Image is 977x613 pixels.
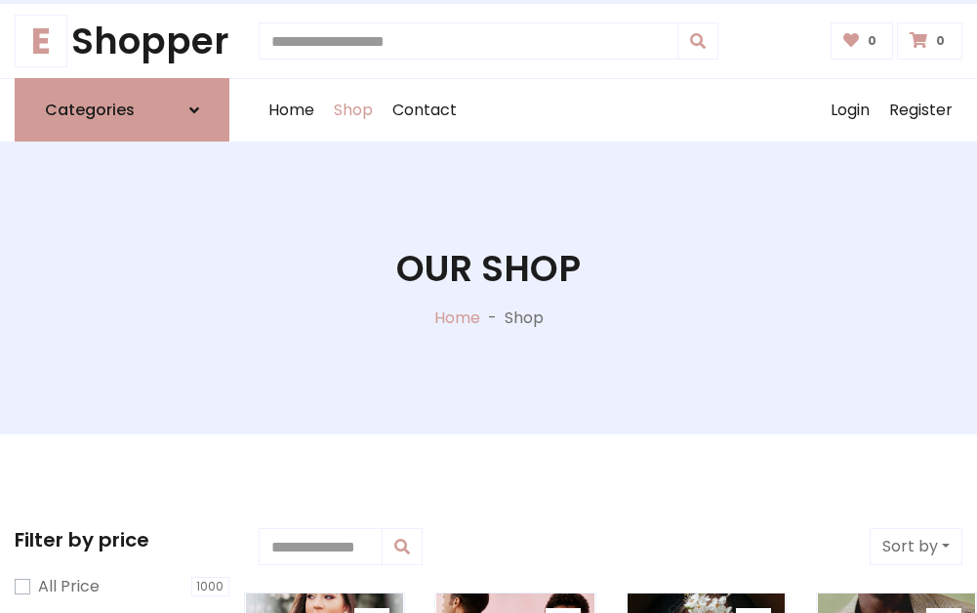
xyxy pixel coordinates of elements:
span: E [15,15,67,67]
span: 1000 [191,577,230,596]
h1: Our Shop [396,247,581,290]
p: - [480,306,505,330]
h6: Categories [45,101,135,119]
a: EShopper [15,20,229,62]
a: Register [879,79,962,142]
button: Sort by [870,528,962,565]
a: Home [434,306,480,329]
a: Contact [383,79,467,142]
a: Shop [324,79,383,142]
span: 0 [863,32,881,50]
a: 0 [831,22,894,60]
a: Home [259,79,324,142]
h1: Shopper [15,20,229,62]
span: 0 [931,32,950,50]
a: Categories [15,78,229,142]
h5: Filter by price [15,528,229,552]
p: Shop [505,306,544,330]
a: 0 [897,22,962,60]
a: Login [821,79,879,142]
label: All Price [38,575,100,598]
